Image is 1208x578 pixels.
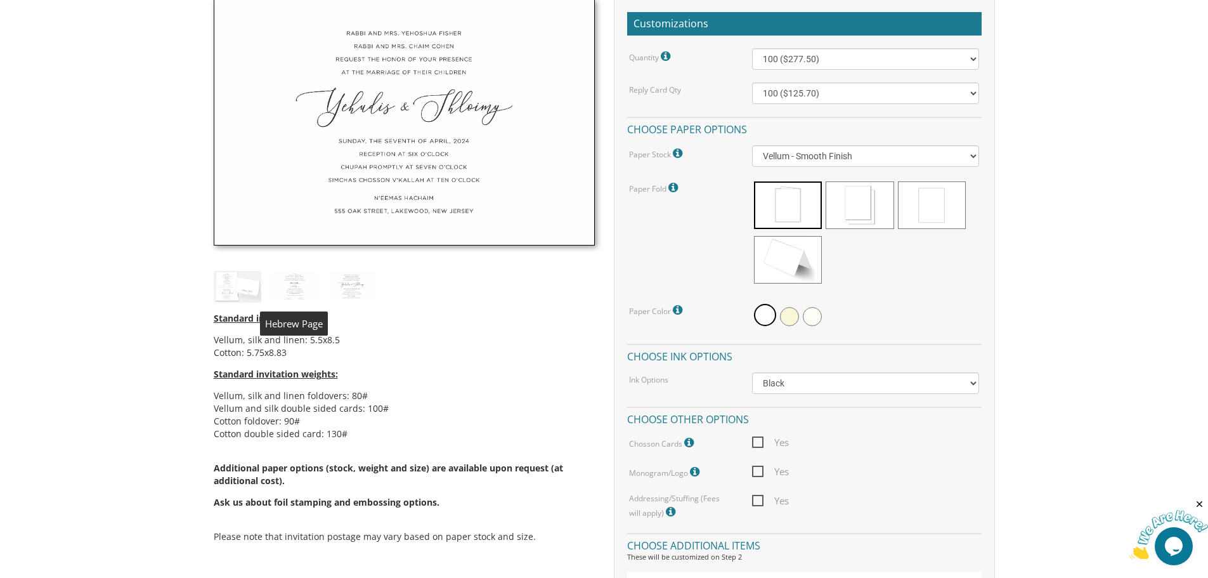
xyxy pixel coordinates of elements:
[629,464,703,480] label: Monogram/Logo
[627,407,982,429] h4: Choose other options
[627,117,982,139] h4: Choose paper options
[214,390,595,402] li: Vellum, silk and linen foldovers: 80#
[627,344,982,366] h4: Choose ink options
[752,493,789,509] span: Yes
[214,346,595,359] li: Cotton: 5.75x8.83
[627,552,982,562] div: These will be customized on Step 2
[627,533,982,555] h4: Choose additional items
[328,271,375,302] img: style11_eng.jpg
[752,464,789,480] span: Yes
[214,312,325,324] span: Standard invitation sizes:
[214,462,595,509] span: Additional paper options (stock, weight and size) are available upon request (at additional cost).
[271,271,318,302] img: style11_heb.jpg
[214,402,595,415] li: Vellum and silk double sided cards: 100#
[214,271,261,302] img: style11_thumb.jpg
[214,428,595,440] li: Cotton double sided card: 130#
[214,496,439,508] span: Ask us about foil stamping and embossing options.
[214,303,595,556] div: Please note that invitation postage may vary based on paper stock and size.
[629,145,685,162] label: Paper Stock
[214,334,595,346] li: Vellum, silk and linen: 5.5x8.5
[214,368,338,380] span: Standard invitation weights:
[214,415,595,428] li: Cotton foldover: 90#
[629,374,668,385] label: Ink Options
[627,12,982,36] h2: Customizations
[1129,499,1208,559] iframe: chat widget
[752,435,789,450] span: Yes
[629,48,673,65] label: Quantity
[629,493,733,520] label: Addressing/Stuffing (Fees will apply)
[629,84,681,95] label: Reply Card Qty
[629,180,681,196] label: Paper Fold
[629,435,697,451] label: Chosson Cards
[629,302,685,319] label: Paper Color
